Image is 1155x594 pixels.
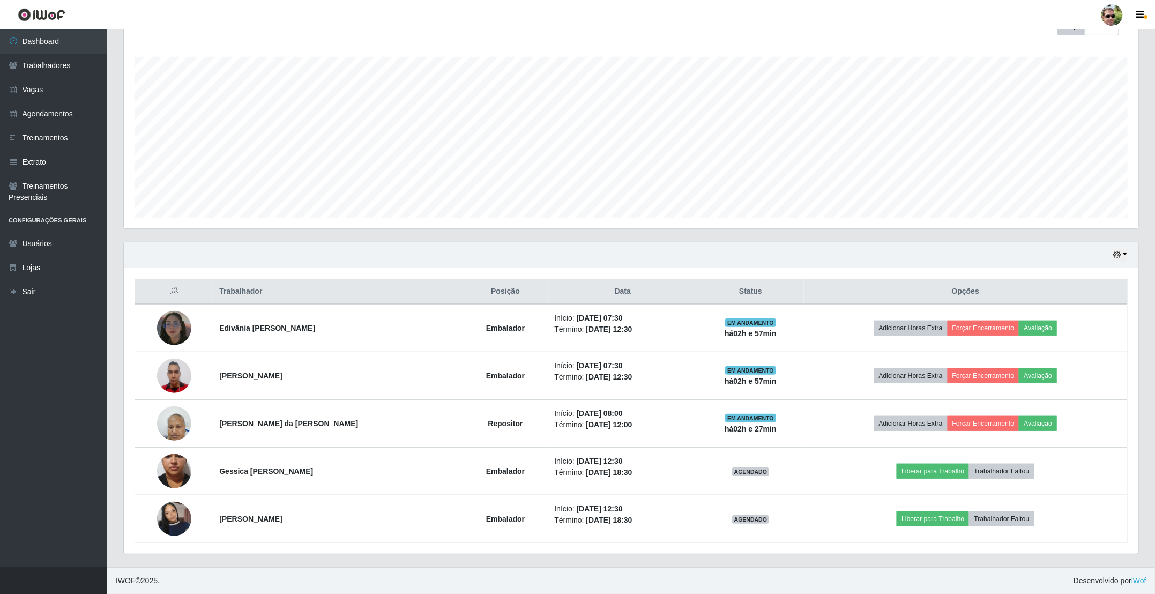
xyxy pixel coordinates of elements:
[157,353,191,398] img: 1747520366813.jpeg
[732,467,770,476] span: AGENDADO
[116,576,136,585] span: IWOF
[554,324,691,335] li: Término:
[577,361,623,370] time: [DATE] 07:30
[732,515,770,524] span: AGENDADO
[897,511,969,526] button: Liberar para Trabalho
[948,368,1019,383] button: Forçar Encerramento
[116,575,160,586] span: © 2025 .
[697,279,804,305] th: Status
[725,414,776,422] span: EM ANDAMENTO
[804,279,1128,305] th: Opções
[1019,368,1057,383] button: Avaliação
[157,433,191,509] img: 1746572657158.jpeg
[969,511,1034,526] button: Trabalhador Faltou
[1074,575,1146,586] span: Desenvolvido por
[554,313,691,324] li: Início:
[554,372,691,383] li: Término:
[213,279,463,305] th: Trabalhador
[1019,416,1057,431] button: Avaliação
[1131,576,1146,585] a: iWof
[554,503,691,515] li: Início:
[586,373,632,381] time: [DATE] 12:30
[1019,321,1057,336] button: Avaliação
[725,366,776,375] span: EM ANDAMENTO
[897,464,969,479] button: Liberar para Trabalho
[554,419,691,430] li: Término:
[554,456,691,467] li: Início:
[486,372,525,380] strong: Embalador
[157,488,191,550] img: 1749139022756.jpeg
[969,464,1034,479] button: Trabalhador Faltou
[157,400,191,446] img: 1752176484372.jpeg
[725,425,777,433] strong: há 02 h e 27 min
[874,321,948,336] button: Adicionar Horas Extra
[463,279,548,305] th: Posição
[554,408,691,419] li: Início:
[548,279,697,305] th: Data
[948,416,1019,431] button: Forçar Encerramento
[586,325,632,333] time: [DATE] 12:30
[725,318,776,327] span: EM ANDAMENTO
[586,420,632,429] time: [DATE] 12:00
[577,409,623,418] time: [DATE] 08:00
[554,515,691,526] li: Término:
[725,329,777,338] strong: há 02 h e 57 min
[577,504,623,513] time: [DATE] 12:30
[586,516,632,524] time: [DATE] 18:30
[874,368,948,383] button: Adicionar Horas Extra
[874,416,948,431] button: Adicionar Horas Extra
[219,467,313,476] strong: Gessica [PERSON_NAME]
[554,360,691,372] li: Início:
[486,324,525,332] strong: Embalador
[219,419,358,428] strong: [PERSON_NAME] da [PERSON_NAME]
[577,457,623,465] time: [DATE] 12:30
[586,468,632,477] time: [DATE] 18:30
[948,321,1019,336] button: Forçar Encerramento
[486,467,525,476] strong: Embalador
[219,372,282,380] strong: [PERSON_NAME]
[18,8,65,21] img: CoreUI Logo
[554,467,691,478] li: Término:
[488,419,523,428] strong: Repositor
[577,314,623,322] time: [DATE] 07:30
[219,324,315,332] strong: Edivânia [PERSON_NAME]
[219,515,282,523] strong: [PERSON_NAME]
[157,298,191,359] img: 1751846341497.jpeg
[486,515,525,523] strong: Embalador
[725,377,777,385] strong: há 02 h e 57 min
